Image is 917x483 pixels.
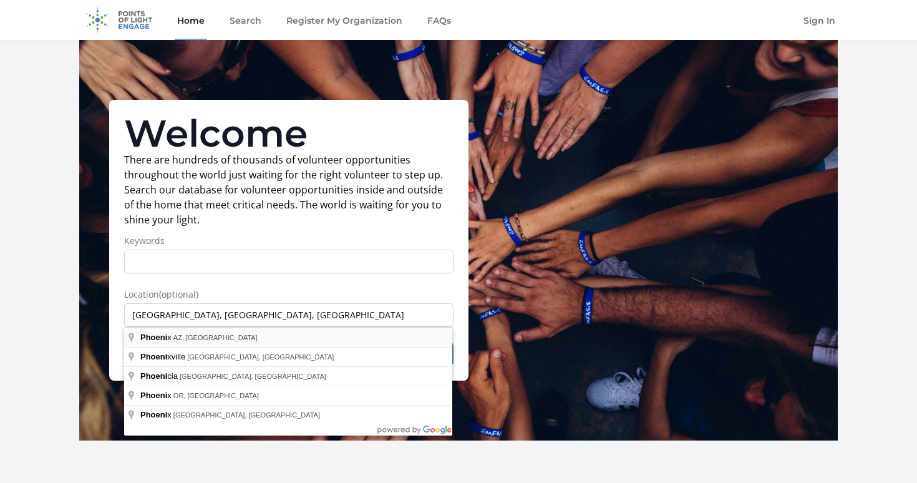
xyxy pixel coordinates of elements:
[140,391,173,400] span: x
[173,411,320,419] span: [GEOGRAPHIC_DATA], [GEOGRAPHIC_DATA]
[140,371,180,381] span: cia
[140,410,173,419] span: x
[187,353,334,361] span: [GEOGRAPHIC_DATA], [GEOGRAPHIC_DATA]
[124,152,454,227] p: There are hundreds of thousands of volunteer opportunities throughout the world just waiting for ...
[173,392,259,399] span: OR, [GEOGRAPHIC_DATA]
[140,352,167,361] span: Phoeni
[140,391,167,400] span: Phoeni
[140,333,173,342] span: x
[173,334,258,341] span: AZ, [GEOGRAPHIC_DATA]
[140,352,187,361] span: xville
[124,288,454,301] label: Location
[140,371,167,381] span: Phoeni
[140,410,167,419] span: Phoeni
[140,333,167,342] span: Phoeni
[180,373,326,380] span: [GEOGRAPHIC_DATA], [GEOGRAPHIC_DATA]
[124,303,454,327] input: Enter a location
[124,235,454,247] label: Keywords
[124,115,454,152] h1: Welcome
[159,288,198,300] span: (optional)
